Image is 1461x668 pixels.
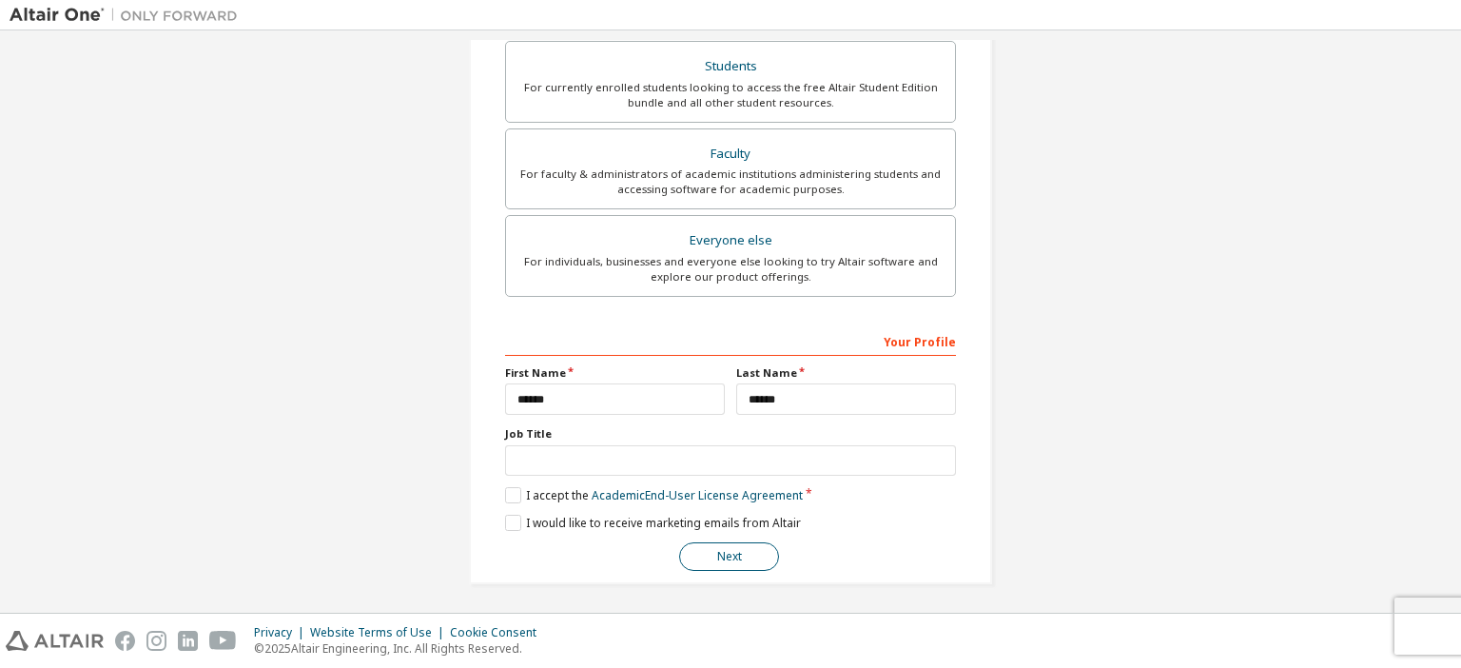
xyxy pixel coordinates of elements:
[254,640,548,657] p: © 2025 Altair Engineering, Inc. All Rights Reserved.
[450,625,548,640] div: Cookie Consent
[209,631,237,651] img: youtube.svg
[517,167,944,197] div: For faculty & administrators of academic institutions administering students and accessing softwa...
[115,631,135,651] img: facebook.svg
[505,426,956,442] label: Job Title
[505,365,725,381] label: First Name
[517,141,944,167] div: Faculty
[254,625,310,640] div: Privacy
[505,487,803,503] label: I accept the
[592,487,803,503] a: Academic End-User License Agreement
[517,53,944,80] div: Students
[517,80,944,110] div: For currently enrolled students looking to access the free Altair Student Edition bundle and all ...
[517,254,944,285] div: For individuals, businesses and everyone else looking to try Altair software and explore our prod...
[736,365,956,381] label: Last Name
[310,625,450,640] div: Website Terms of Use
[178,631,198,651] img: linkedin.svg
[679,542,779,571] button: Next
[10,6,247,25] img: Altair One
[505,325,956,356] div: Your Profile
[146,631,166,651] img: instagram.svg
[505,515,801,531] label: I would like to receive marketing emails from Altair
[6,631,104,651] img: altair_logo.svg
[517,227,944,254] div: Everyone else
